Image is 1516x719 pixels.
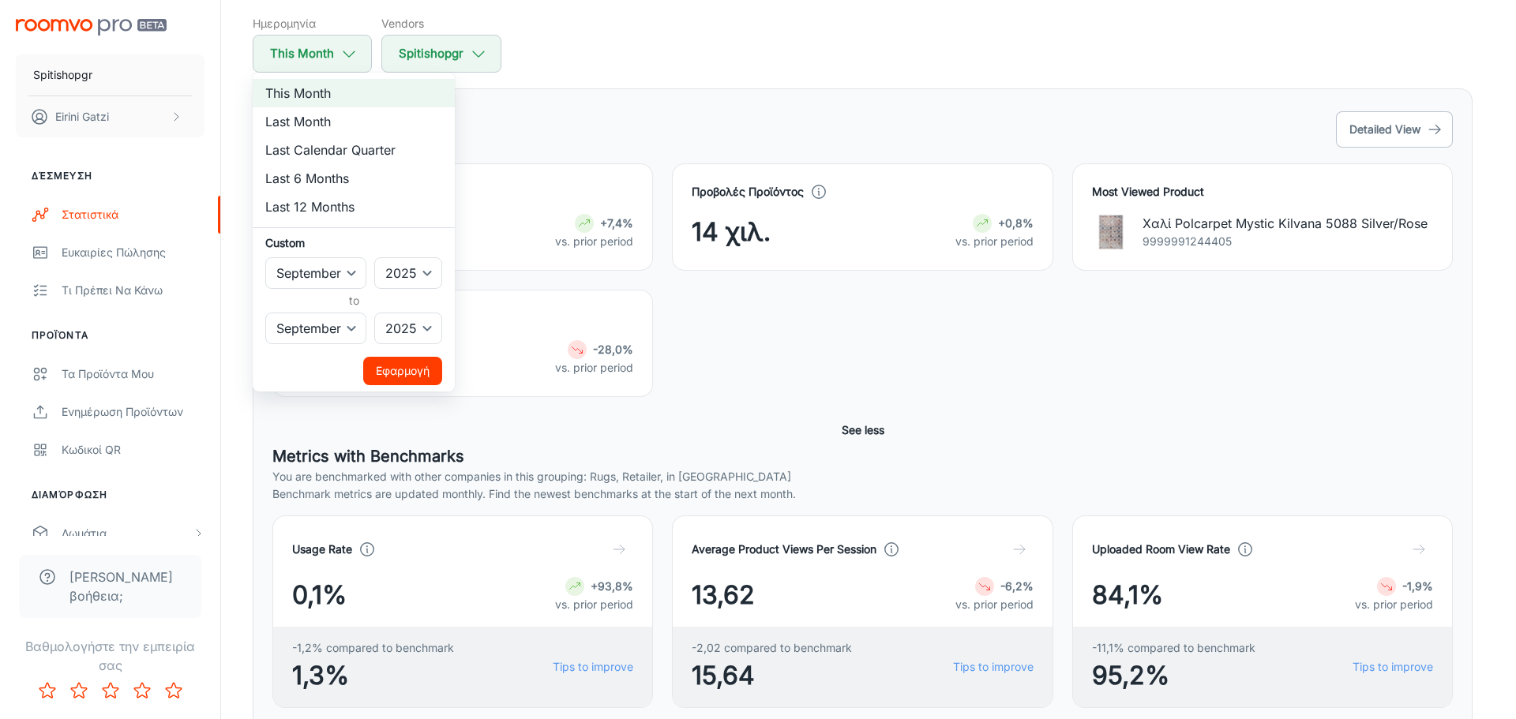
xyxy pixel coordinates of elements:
[253,107,455,136] li: Last Month
[253,136,455,164] li: Last Calendar Quarter
[363,357,442,385] button: Εφαρμογή
[268,292,439,309] h6: to
[253,164,455,193] li: Last 6 Months
[253,193,455,221] li: Last 12 Months
[253,79,455,107] li: This Month
[265,234,442,251] h6: Custom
